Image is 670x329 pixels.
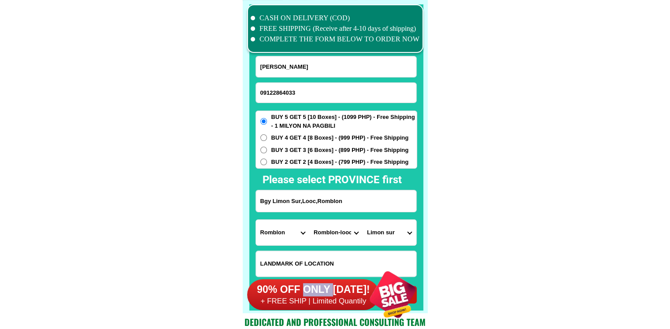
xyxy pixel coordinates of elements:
li: COMPLETE THE FORM BELOW TO ORDER NOW [251,34,420,44]
li: FREE SHIPPING (Receive after 4-10 days of shipping) [251,23,420,34]
span: BUY 5 GET 5 [10 Boxes] - (1099 PHP) - Free Shipping - 1 MILYON NA PAGBILI [271,113,417,130]
li: CASH ON DELIVERY (COD) [251,13,420,23]
input: BUY 2 GET 2 [4 Boxes] - (799 PHP) - Free Shipping [260,159,267,165]
input: Input LANDMARKOFLOCATION [256,251,416,277]
select: Select district [309,220,363,245]
input: BUY 5 GET 5 [10 Boxes] - (1099 PHP) - Free Shipping - 1 MILYON NA PAGBILI [260,118,267,125]
h6: 90% OFF ONLY [DATE]! [247,283,379,296]
span: BUY 2 GET 2 [4 Boxes] - (799 PHP) - Free Shipping [271,158,409,166]
span: BUY 3 GET 3 [6 Boxes] - (899 PHP) - Free Shipping [271,146,409,155]
span: BUY 4 GET 4 [8 Boxes] - (999 PHP) - Free Shipping [271,133,409,142]
input: BUY 3 GET 3 [6 Boxes] - (899 PHP) - Free Shipping [260,147,267,153]
select: Select commune [363,220,416,245]
input: Input address [256,190,416,212]
input: Input phone_number [256,83,416,103]
h2: Please select PROVINCE first [263,172,497,188]
input: Input full_name [256,56,416,77]
input: BUY 4 GET 4 [8 Boxes] - (999 PHP) - Free Shipping [260,134,267,141]
h2: Dedicated and professional consulting team [243,315,428,329]
select: Select province [256,220,309,245]
h6: + FREE SHIP | Limited Quantily [247,296,379,306]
